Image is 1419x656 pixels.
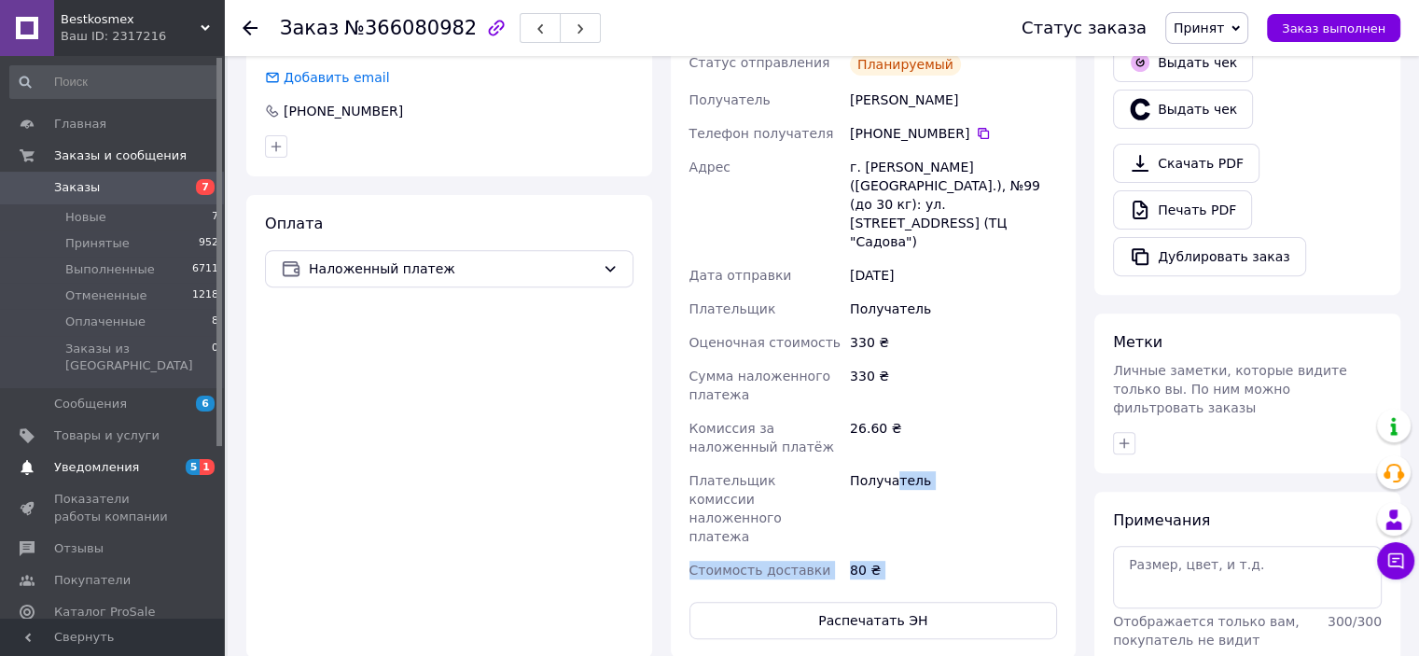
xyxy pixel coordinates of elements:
[54,116,106,133] span: Главная
[846,412,1061,464] div: 26.60 ₴
[846,326,1061,359] div: 330 ₴
[192,287,218,304] span: 1218
[846,150,1061,258] div: г. [PERSON_NAME] ([GEOGRAPHIC_DATA].), №99 (до 30 кг): ул. [STREET_ADDRESS] (ТЦ "Садова")
[200,459,215,475] span: 1
[263,68,392,87] div: Добавить email
[54,604,155,621] span: Каталог ProSale
[212,209,218,226] span: 7
[689,301,776,316] span: Плательщик
[1328,614,1382,629] span: 300 / 300
[846,258,1061,292] div: [DATE]
[196,179,215,195] span: 7
[846,553,1061,587] div: 80 ₴
[54,540,104,557] span: Отзывы
[54,179,100,196] span: Заказы
[65,287,146,304] span: Отмененные
[196,396,215,412] span: 6
[846,359,1061,412] div: 330 ₴
[1113,90,1253,129] button: Выдать чек
[689,55,830,70] span: Статус отправления
[199,235,218,252] span: 952
[344,17,477,39] span: №366080982
[689,126,834,141] span: Телефон получателя
[65,261,155,278] span: Выполненные
[309,258,595,279] span: Наложенный платеж
[689,421,834,454] span: Комиссия за наложенный платёж
[54,491,173,524] span: Показатели работы компании
[689,335,842,350] span: Оценочная стоимость
[54,147,187,164] span: Заказы и сообщения
[212,314,218,330] span: 8
[689,369,830,402] span: Сумма наложенного платежа
[1113,363,1347,415] span: Личные заметки, которые видите только вы. По ним можно фильтровать заказы
[65,341,212,374] span: Заказы из [GEOGRAPHIC_DATA]
[1267,14,1400,42] button: Заказ выполнен
[1113,333,1162,351] span: Метки
[1113,511,1210,529] span: Примечания
[1113,144,1259,183] a: Скачать PDF
[1113,43,1253,82] button: Выдать чек
[243,19,257,37] div: Вернуться назад
[689,160,730,174] span: Адрес
[54,459,139,476] span: Уведомления
[61,28,224,45] div: Ваш ID: 2317216
[850,53,961,76] div: Планируемый
[65,314,146,330] span: Оплаченные
[689,563,831,578] span: Стоимость доставки
[850,124,1057,143] div: [PHONE_NUMBER]
[689,602,1058,639] button: Распечатать ЭН
[9,65,220,99] input: Поиск
[1022,19,1147,37] div: Статус заказа
[280,17,339,39] span: Заказ
[186,459,201,475] span: 5
[689,92,771,107] span: Получатель
[1174,21,1224,35] span: Принят
[846,292,1061,326] div: Получатель
[1113,190,1252,230] a: Печать PDF
[54,396,127,412] span: Сообщения
[282,102,405,120] div: [PHONE_NUMBER]
[1377,542,1414,579] button: Чат с покупателем
[212,341,218,374] span: 0
[65,209,106,226] span: Новые
[689,268,792,283] span: Дата отправки
[265,215,323,232] span: Оплата
[192,261,218,278] span: 6711
[846,464,1061,553] div: Получатель
[1282,21,1385,35] span: Заказ выполнен
[54,427,160,444] span: Товары и услуги
[54,572,131,589] span: Покупатели
[282,68,392,87] div: Добавить email
[1113,237,1306,276] button: Дублировать заказ
[846,83,1061,117] div: [PERSON_NAME]
[65,235,130,252] span: Принятые
[689,473,782,544] span: Плательщик комиссии наложенного платежа
[61,11,201,28] span: Bestkosmex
